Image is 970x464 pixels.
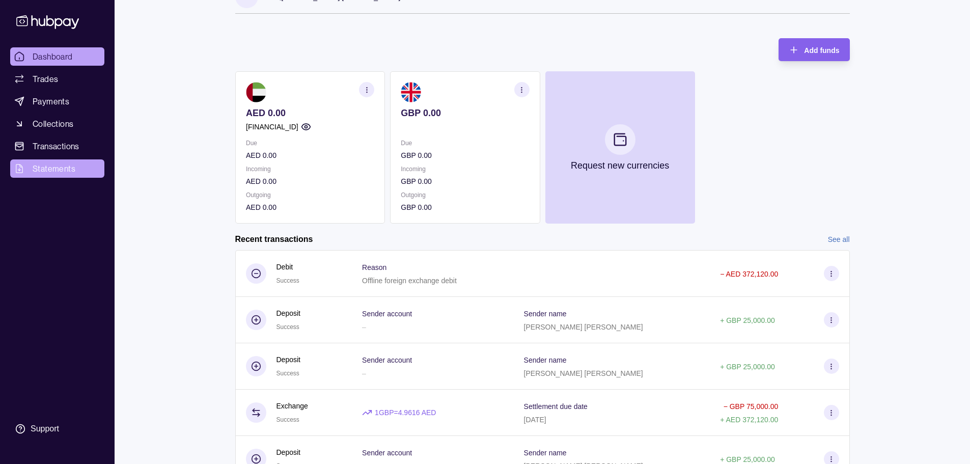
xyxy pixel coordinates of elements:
[401,107,529,119] p: GBP 0.00
[10,137,104,155] a: Transactions
[33,140,79,152] span: Transactions
[401,189,529,201] p: Outgoing
[10,92,104,111] a: Payments
[362,449,412,457] p: Sender account
[246,82,266,102] img: ae
[10,47,104,66] a: Dashboard
[276,370,299,377] span: Success
[246,150,374,161] p: AED 0.00
[401,82,421,102] img: gb
[31,423,59,434] div: Support
[276,354,300,365] p: Deposit
[246,138,374,149] p: Due
[276,400,308,412] p: Exchange
[276,447,300,458] p: Deposit
[276,277,299,284] span: Success
[524,416,546,424] p: [DATE]
[720,455,775,463] p: + GBP 25,000.00
[401,176,529,187] p: GBP 0.00
[720,416,778,424] p: + AED 372,120.00
[10,159,104,178] a: Statements
[720,363,775,371] p: + GBP 25,000.00
[276,261,299,272] p: Debit
[246,202,374,213] p: AED 0.00
[10,70,104,88] a: Trades
[362,323,366,331] p: –
[33,118,73,130] span: Collections
[33,50,73,63] span: Dashboard
[246,121,298,132] p: [FINANCIAL_ID]
[524,310,567,318] p: Sender name
[10,418,104,440] a: Support
[33,95,69,107] span: Payments
[33,73,58,85] span: Trades
[246,189,374,201] p: Outgoing
[235,234,313,245] h2: Recent transactions
[724,402,779,411] p: − GBP 75,000.00
[401,163,529,175] p: Incoming
[401,150,529,161] p: GBP 0.00
[720,316,775,324] p: + GBP 25,000.00
[401,138,529,149] p: Due
[545,71,695,224] button: Request new currencies
[276,308,300,319] p: Deposit
[720,270,778,278] p: − AED 372,120.00
[375,407,436,418] p: 1 GBP = 4.9616 AED
[246,176,374,187] p: AED 0.00
[362,369,366,377] p: –
[524,449,567,457] p: Sender name
[276,416,299,423] span: Success
[828,234,850,245] a: See all
[524,356,567,364] p: Sender name
[524,402,588,411] p: Settlement due date
[401,202,529,213] p: GBP 0.00
[804,46,839,54] span: Add funds
[10,115,104,133] a: Collections
[524,369,643,377] p: [PERSON_NAME] [PERSON_NAME]
[362,263,386,271] p: Reason
[362,277,457,285] p: Offline foreign exchange debit
[33,162,75,175] span: Statements
[246,107,374,119] p: AED 0.00
[779,38,849,61] button: Add funds
[362,310,412,318] p: Sender account
[362,356,412,364] p: Sender account
[524,323,643,331] p: [PERSON_NAME] [PERSON_NAME]
[246,163,374,175] p: Incoming
[276,323,299,331] span: Success
[571,160,669,171] p: Request new currencies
